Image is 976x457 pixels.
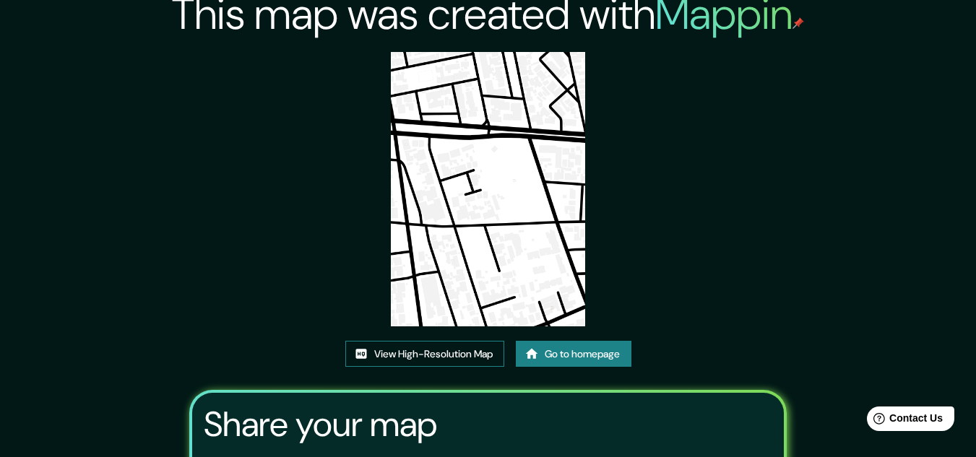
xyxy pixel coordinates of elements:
a: View High-Resolution Map [345,341,504,367]
iframe: Help widget launcher [847,401,960,441]
img: created-map [391,52,585,326]
img: mappin-pin [793,17,804,29]
h3: Share your map [204,404,437,445]
a: Go to homepage [516,341,631,367]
